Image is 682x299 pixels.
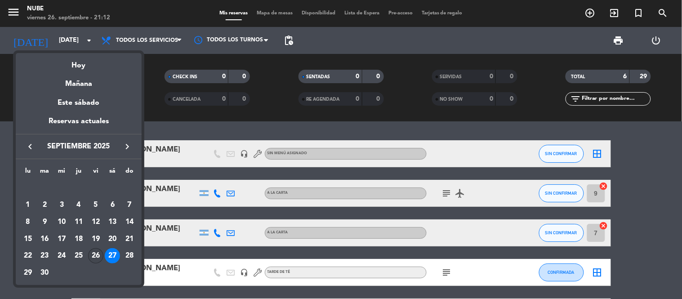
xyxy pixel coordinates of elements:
th: sábado [104,166,121,180]
td: 22 de septiembre de 2025 [19,247,36,264]
div: 28 [122,248,137,263]
td: 6 de septiembre de 2025 [104,196,121,214]
div: 12 [88,214,103,230]
td: 9 de septiembre de 2025 [36,214,53,231]
td: 2 de septiembre de 2025 [36,196,53,214]
button: keyboard_arrow_left [22,141,38,152]
td: 7 de septiembre de 2025 [121,196,138,214]
td: 14 de septiembre de 2025 [121,214,138,231]
div: 4 [71,197,86,213]
td: 4 de septiembre de 2025 [70,196,87,214]
td: 23 de septiembre de 2025 [36,247,53,264]
td: 15 de septiembre de 2025 [19,231,36,248]
div: 23 [37,248,53,263]
div: 2 [37,197,53,213]
div: 27 [105,248,120,263]
th: domingo [121,166,138,180]
td: 18 de septiembre de 2025 [70,231,87,248]
div: 16 [37,232,53,247]
div: Mañana [16,71,142,90]
td: 8 de septiembre de 2025 [19,214,36,231]
td: 3 de septiembre de 2025 [53,196,70,214]
td: 1 de septiembre de 2025 [19,196,36,214]
div: 19 [88,232,103,247]
div: 21 [122,232,137,247]
td: 24 de septiembre de 2025 [53,247,70,264]
div: 8 [20,214,36,230]
td: 28 de septiembre de 2025 [121,247,138,264]
div: Este sábado [16,90,142,116]
td: 5 de septiembre de 2025 [87,196,104,214]
div: 7 [122,197,137,213]
div: 30 [37,265,53,281]
div: 13 [105,214,120,230]
td: 10 de septiembre de 2025 [53,214,70,231]
i: keyboard_arrow_left [25,141,36,152]
button: keyboard_arrow_right [119,141,135,152]
div: 18 [71,232,86,247]
i: keyboard_arrow_right [122,141,133,152]
div: 5 [88,197,103,213]
th: martes [36,166,53,180]
div: 3 [54,197,69,213]
div: 29 [20,265,36,281]
div: 22 [20,248,36,263]
div: 26 [88,248,103,263]
td: 17 de septiembre de 2025 [53,231,70,248]
td: 20 de septiembre de 2025 [104,231,121,248]
td: SEP. [19,180,138,197]
th: miércoles [53,166,70,180]
td: 11 de septiembre de 2025 [70,214,87,231]
div: 20 [105,232,120,247]
div: 25 [71,248,86,263]
div: 14 [122,214,137,230]
th: lunes [19,166,36,180]
td: 12 de septiembre de 2025 [87,214,104,231]
div: 15 [20,232,36,247]
td: 16 de septiembre de 2025 [36,231,53,248]
th: jueves [70,166,87,180]
div: 24 [54,248,69,263]
span: septiembre 2025 [38,141,119,152]
td: 25 de septiembre de 2025 [70,247,87,264]
td: 30 de septiembre de 2025 [36,264,53,281]
td: 21 de septiembre de 2025 [121,231,138,248]
th: viernes [87,166,104,180]
td: 27 de septiembre de 2025 [104,247,121,264]
td: 13 de septiembre de 2025 [104,214,121,231]
div: 10 [54,214,69,230]
td: 26 de septiembre de 2025 [87,247,104,264]
div: Reservas actuales [16,116,142,134]
div: 1 [20,197,36,213]
div: 17 [54,232,69,247]
div: Hoy [16,53,142,71]
div: 11 [71,214,86,230]
div: 6 [105,197,120,213]
td: 19 de septiembre de 2025 [87,231,104,248]
td: 29 de septiembre de 2025 [19,264,36,281]
div: 9 [37,214,53,230]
